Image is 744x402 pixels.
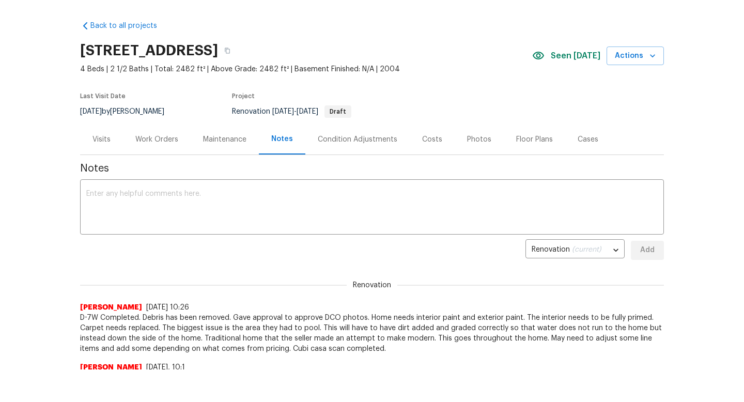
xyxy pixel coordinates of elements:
div: Work Orders [135,134,178,145]
span: [DATE] 10:26 [146,304,189,311]
div: Costs [422,134,442,145]
span: - [272,108,318,115]
div: Cases [578,134,598,145]
button: Actions [607,47,664,66]
div: Visits [92,134,111,145]
span: Notes [80,163,664,174]
div: Photos [467,134,491,145]
div: Maintenance [203,134,246,145]
span: Renovation [347,280,397,290]
span: Seen [DATE] [551,51,600,61]
span: Actions [615,50,656,63]
a: Back to all projects [80,21,179,31]
span: [PERSON_NAME] [80,362,142,373]
div: Notes [271,134,293,144]
span: [PERSON_NAME] [80,302,142,313]
span: (current) [572,246,601,253]
span: [DATE] [272,108,294,115]
span: D-7W Completed. Debris has been removed. Gave approval to approve DCO photos. Home needs interior... [80,313,664,354]
span: 4 Beds | 2 1/2 Baths | Total: 2482 ft² | Above Grade: 2482 ft² | Basement Finished: N/A | 2004 [80,64,532,74]
span: [DATE] [80,108,102,115]
div: by [PERSON_NAME] [80,105,177,118]
span: Project [232,93,255,99]
span: Draft [326,109,350,115]
div: Floor Plans [516,134,553,145]
button: Copy Address [218,41,237,60]
div: Renovation (current) [525,238,625,263]
h2: [STREET_ADDRESS] [80,45,218,56]
span: [DATE] [297,108,318,115]
span: Last Visit Date [80,93,126,99]
span: [DATE], 10:1 [146,364,185,371]
span: Renovation [232,108,351,115]
div: Condition Adjustments [318,134,397,145]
